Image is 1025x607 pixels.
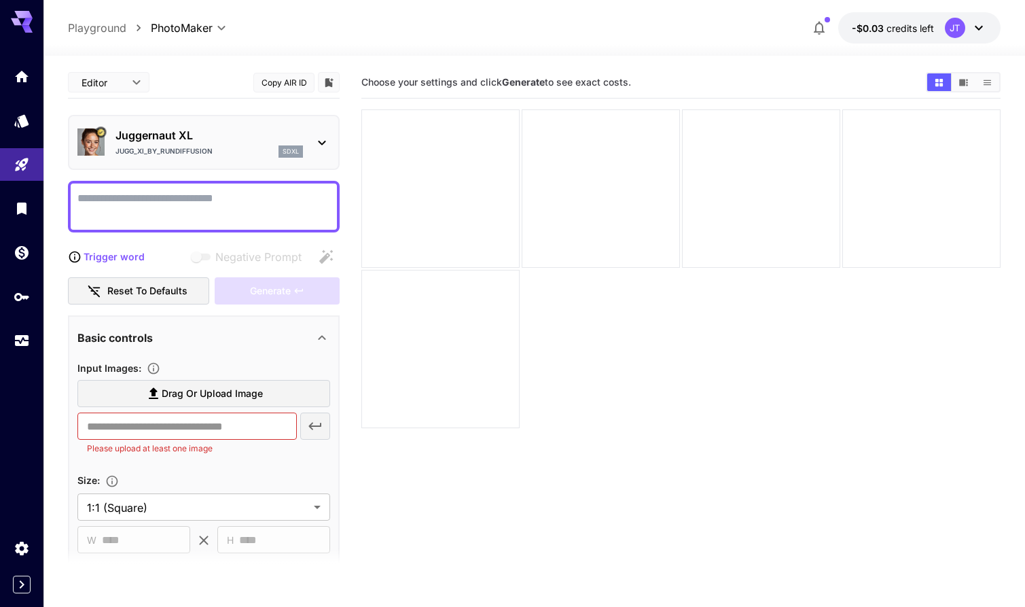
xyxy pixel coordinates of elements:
[87,532,96,548] span: W
[957,542,1025,607] iframe: Chat Widget
[162,385,263,402] span: Drag or upload image
[68,277,209,305] button: Reset to defaults
[886,22,934,34] span: credits left
[68,243,145,271] button: Trigger word
[945,18,965,38] div: JT
[227,532,234,548] span: H
[77,330,153,346] p: Basic controls
[68,20,151,36] nav: breadcrumb
[323,74,335,90] button: Add to library
[115,127,303,143] p: Juggernaut XL
[14,200,30,217] div: Library
[215,249,302,265] span: Negative Prompt
[68,20,126,36] a: Playground
[87,500,308,516] span: 1:1 (Square)
[361,76,631,88] span: Choose your settings and click to see exact costs.
[852,22,886,34] span: -$0.03
[14,540,30,557] div: Settings
[77,380,330,408] label: Drag or upload image
[14,244,30,261] div: Wallet
[87,442,287,455] p: Please upload at least one image
[253,73,314,92] button: Copy AIR ID
[952,73,975,91] button: Show media in video view
[77,362,141,374] span: Input Images :
[927,73,951,91] button: Show media in grid view
[852,21,934,35] div: -$0.03172
[84,249,145,264] p: Trigger word
[151,20,213,36] span: PhotoMaker
[14,68,30,85] div: Home
[14,288,30,305] div: API Keys
[77,322,330,354] div: Basic controls
[926,72,1001,92] div: Show media in grid viewShow media in video viewShow media in list view
[838,12,1001,44] button: -$0.03172JT
[502,76,545,88] b: Generate
[115,146,213,156] p: Jugg_XI_by_RunDiffusion
[96,127,107,138] button: Certified Model – Vetted for best performance and includes a commercial license.
[77,122,330,163] div: Certified Model – Vetted for best performance and includes a commercial license.Juggernaut XLJugg...
[13,576,31,593] button: Expand sidebar
[283,147,299,156] p: sdxl
[82,75,124,90] span: Editor
[14,112,30,129] div: Models
[975,73,999,91] button: Show media in list view
[100,474,124,488] button: Adjust the dimensions of the generated image by specifying its width and height in pixels, or sel...
[14,156,30,173] div: Playground
[141,362,166,375] button: Upload a reference image to guide the result. This is needed for Image-to-Image or Inpainting. Su...
[188,248,312,265] span: Negative prompts are not compatible with the selected model.
[77,474,100,486] span: Size :
[14,332,30,349] div: Usage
